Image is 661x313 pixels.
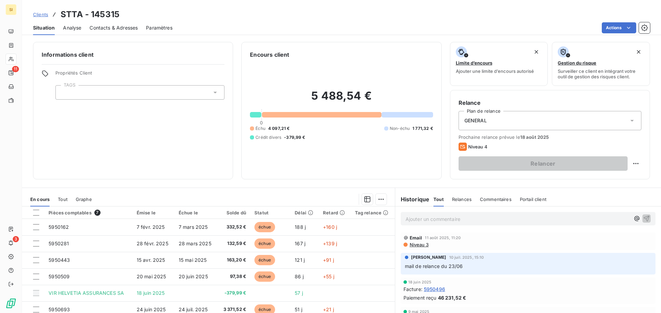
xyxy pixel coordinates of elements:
span: 15 avr. 2025 [137,257,165,263]
span: Analyse [63,24,81,31]
span: Tout [433,197,444,202]
span: GENERAL [464,117,487,124]
span: 24 juil. 2025 [179,306,208,312]
span: -379,99 € [284,134,305,141]
span: Ajouter une limite d’encours autorisé [456,68,534,74]
span: 332,52 € [222,224,246,231]
span: Non-échu [390,125,410,132]
span: 3 [13,236,19,242]
button: Limite d’encoursAjouter une limite d’encours autorisé [450,42,548,86]
span: échue [254,222,275,232]
span: 5950443 [49,257,70,263]
button: Relancer [459,156,628,171]
div: Émise le [137,210,170,215]
span: 20 juin 2025 [179,273,208,279]
span: Limite d’encours [456,60,492,66]
div: Délai [295,210,315,215]
span: échue [254,255,275,265]
span: 188 j [295,224,306,230]
iframe: Intercom live chat [638,290,654,306]
span: -379,99 € [222,290,246,297]
span: Gestion du risque [558,60,596,66]
span: Graphe [76,197,92,202]
h6: Relance [459,99,641,107]
span: 5950496 [424,286,445,293]
span: Commentaires [480,197,512,202]
span: 4 097,21 € [268,125,290,132]
h6: Informations client [42,51,224,59]
div: SI [6,4,17,15]
span: Contacts & Adresses [90,24,138,31]
div: Échue le [179,210,213,215]
span: Paramètres [146,24,172,31]
span: Niveau 4 [468,144,487,149]
img: Logo LeanPay [6,298,17,309]
span: 5950162 [49,224,69,230]
span: VIR HELVETIA ASSURANCES SA [49,290,124,296]
span: 28 mars 2025 [179,241,211,246]
span: 3 371,52 € [222,306,246,313]
h3: STTA - 145315 [61,8,119,21]
span: 18 juin 2025 [137,290,165,296]
span: 1 771,32 € [412,125,433,132]
a: 11 [6,67,16,78]
a: Clients [33,11,48,18]
span: [PERSON_NAME] [411,254,447,260]
span: Relances [452,197,472,202]
span: 97,38 € [222,273,246,280]
span: Paiement reçu [403,294,437,301]
span: 57 j [295,290,303,296]
span: mail de relance du 23/06 [405,263,463,269]
span: Échu [255,125,265,132]
span: +91 j [323,257,334,263]
span: 7 févr. 2025 [137,224,165,230]
span: 10 juil. 2025, 15:10 [449,255,484,259]
span: 46 231,52 € [438,294,466,301]
button: Gestion du risqueSurveiller ce client en intégrant votre outil de gestion des risques client. [552,42,650,86]
span: Portail client [520,197,546,202]
span: Crédit divers [255,134,281,141]
span: 18 août 2025 [520,134,549,140]
div: Retard [323,210,347,215]
div: Tag relance [355,210,391,215]
span: 0 [260,120,263,125]
input: Ajouter une valeur [61,89,67,96]
div: Pièces comptables [49,210,128,216]
span: 18 juin 2025 [408,280,432,284]
span: Clients [33,12,48,17]
span: 5950509 [49,273,70,279]
span: 167 j [295,241,305,246]
div: Statut [254,210,286,215]
span: 28 févr. 2025 [137,241,168,246]
span: 11 [12,66,19,72]
span: échue [254,238,275,249]
span: 132,59 € [222,240,246,247]
span: Tout [58,197,67,202]
span: Propriétés Client [55,70,224,80]
span: Prochaine relance prévue le [459,134,641,140]
span: 86 j [295,273,304,279]
span: 163,20 € [222,257,246,264]
span: +21 j [323,306,334,312]
span: 5950281 [49,241,69,246]
span: +55 j [323,273,334,279]
span: 7 [94,210,101,216]
span: Surveiller ce client en intégrant votre outil de gestion des risques client. [558,68,644,79]
span: Niveau 3 [409,242,429,247]
span: échue [254,271,275,282]
span: En cours [30,197,50,202]
span: 15 mai 2025 [179,257,207,263]
h6: Historique [395,195,430,203]
span: 5950693 [49,306,70,312]
button: Actions [602,22,636,33]
span: +160 j [323,224,337,230]
div: Solde dû [222,210,246,215]
span: Situation [33,24,55,31]
span: 20 mai 2025 [137,273,166,279]
span: Email [410,235,422,241]
span: 11 août 2025, 11:20 [425,236,461,240]
span: 51 j [295,306,302,312]
h6: Encours client [250,51,289,59]
span: Facture : [403,286,422,293]
span: 121 j [295,257,305,263]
